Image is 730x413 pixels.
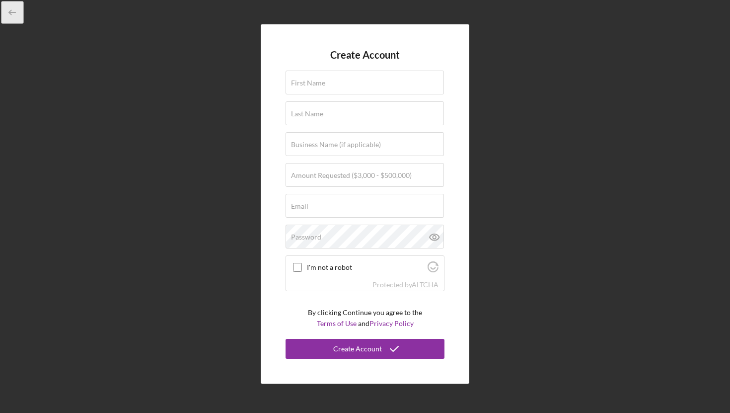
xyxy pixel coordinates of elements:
a: Privacy Policy [369,319,414,328]
a: Visit Altcha.org [428,265,438,274]
label: I'm not a robot [307,263,425,271]
label: Email [291,202,308,210]
label: Last Name [291,110,323,118]
button: Create Account [286,339,444,359]
p: By clicking Continue you agree to the and [308,307,422,330]
label: Amount Requested ($3,000 - $500,000) [291,171,412,179]
label: First Name [291,79,325,87]
div: Create Account [333,339,382,359]
h4: Create Account [330,49,400,61]
a: Terms of Use [317,319,357,328]
div: Protected by [372,281,438,289]
a: Visit Altcha.org [412,280,438,289]
label: Business Name (if applicable) [291,141,381,149]
label: Password [291,233,321,241]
